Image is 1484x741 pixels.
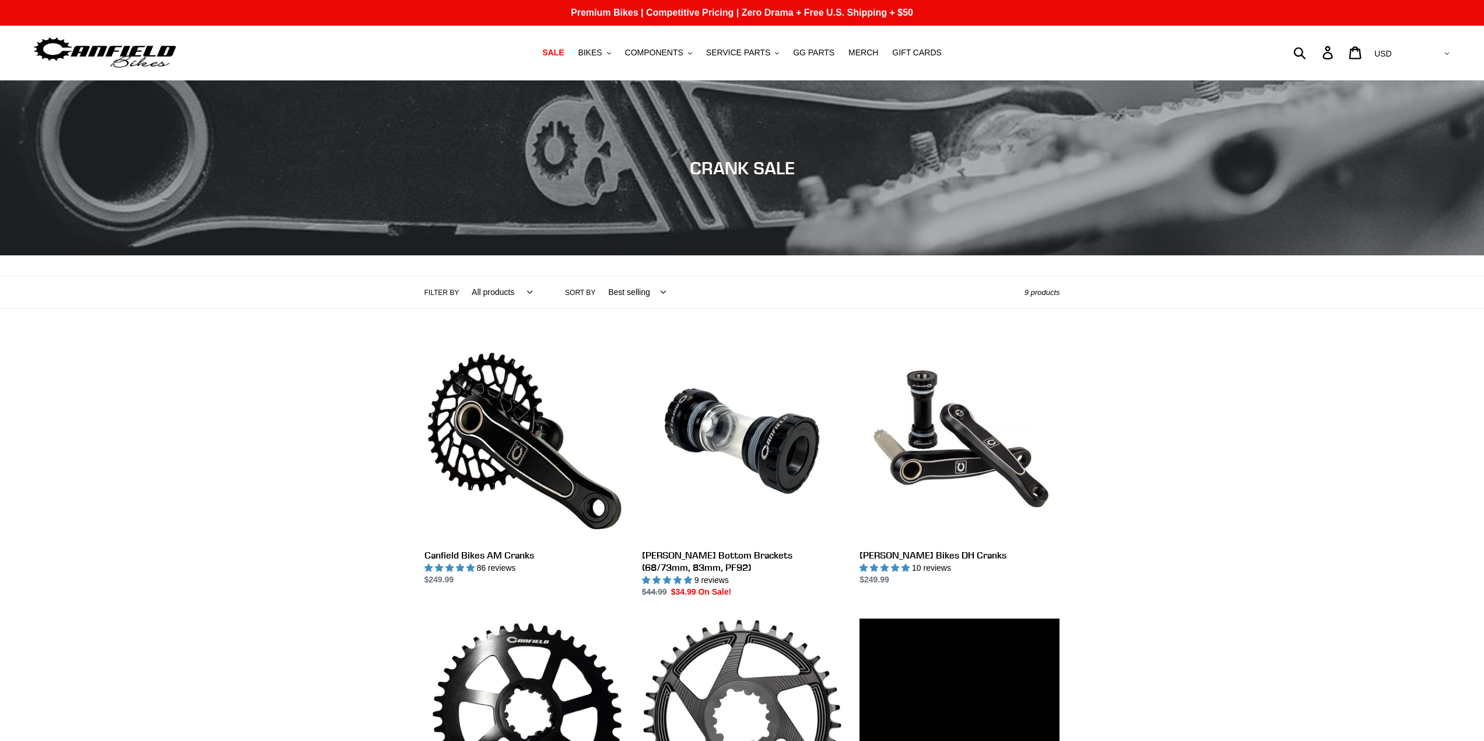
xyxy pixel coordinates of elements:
span: GIFT CARDS [892,48,942,58]
span: SERVICE PARTS [706,48,770,58]
label: Filter by [424,287,459,298]
span: BIKES [578,48,602,58]
span: 9 products [1025,288,1060,297]
span: CRANK SALE [690,157,795,178]
a: GG PARTS [787,45,840,61]
span: MERCH [848,48,878,58]
span: COMPONENTS [625,48,683,58]
img: Canfield Bikes [32,34,178,71]
a: MERCH [843,45,884,61]
button: COMPONENTS [619,45,698,61]
input: Search [1300,40,1329,65]
span: SALE [542,48,564,58]
a: SALE [536,45,570,61]
label: Sort by [565,287,595,298]
span: GG PARTS [793,48,834,58]
button: SERVICE PARTS [700,45,785,61]
button: BIKES [572,45,616,61]
a: GIFT CARDS [886,45,948,61]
